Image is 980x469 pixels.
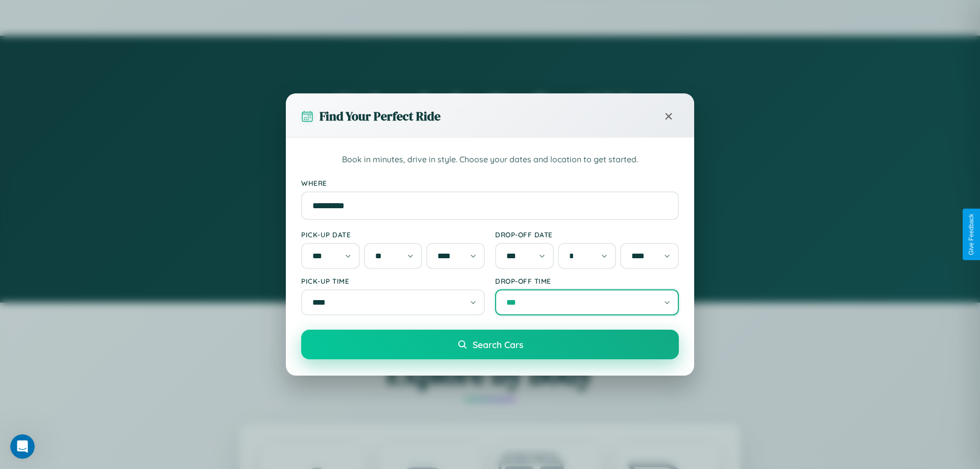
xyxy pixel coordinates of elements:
[301,230,485,239] label: Pick-up Date
[301,330,679,359] button: Search Cars
[301,153,679,166] p: Book in minutes, drive in style. Choose your dates and location to get started.
[301,277,485,285] label: Pick-up Time
[473,339,523,350] span: Search Cars
[320,108,440,125] h3: Find Your Perfect Ride
[495,277,679,285] label: Drop-off Time
[301,179,679,187] label: Where
[495,230,679,239] label: Drop-off Date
